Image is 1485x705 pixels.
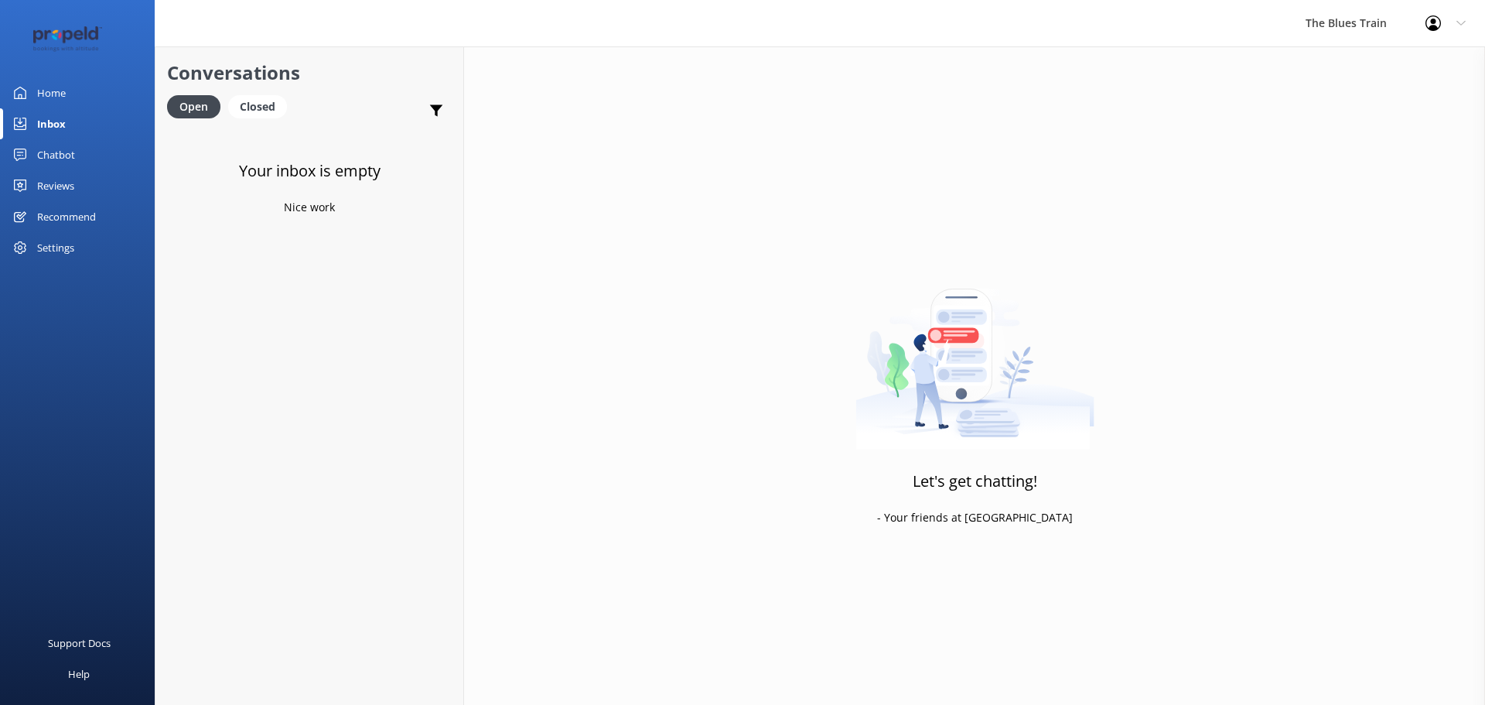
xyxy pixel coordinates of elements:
[239,159,381,183] h3: Your inbox is empty
[877,509,1073,526] p: - Your friends at [GEOGRAPHIC_DATA]
[228,95,287,118] div: Closed
[167,95,220,118] div: Open
[167,58,452,87] h2: Conversations
[855,256,1094,450] img: artwork of a man stealing a conversation from at giant smartphone
[167,98,228,115] a: Open
[48,628,111,659] div: Support Docs
[913,469,1037,494] h3: Let's get chatting!
[37,139,75,170] div: Chatbot
[37,232,74,263] div: Settings
[23,26,112,52] img: 12-1677471078.png
[37,201,96,232] div: Recommend
[228,98,295,115] a: Closed
[68,659,90,690] div: Help
[37,77,66,108] div: Home
[284,199,335,216] p: Nice work
[37,108,66,139] div: Inbox
[37,170,74,201] div: Reviews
